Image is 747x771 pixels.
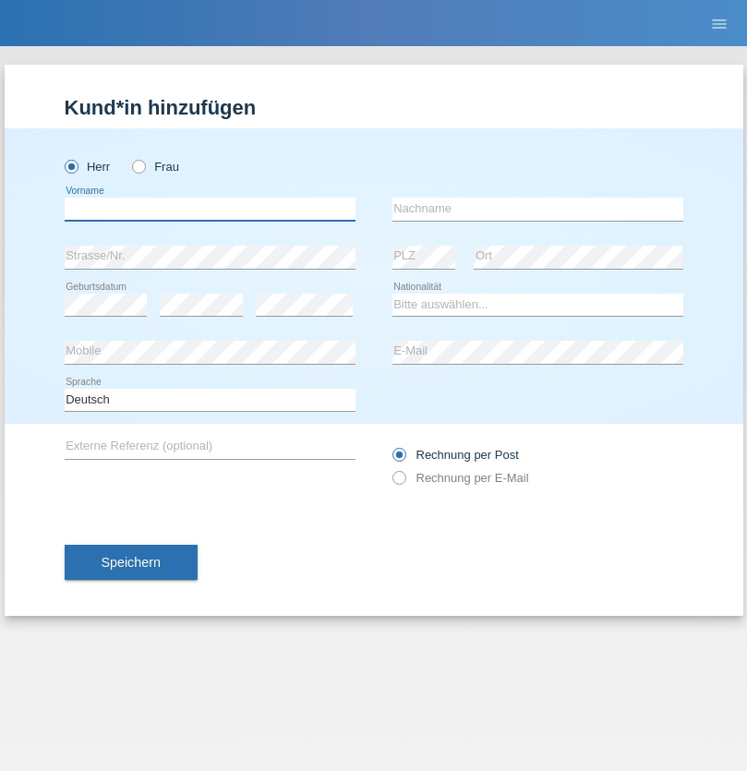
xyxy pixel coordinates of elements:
span: Speichern [102,555,161,570]
i: menu [710,15,729,33]
input: Herr [65,160,77,172]
input: Rechnung per Post [392,448,404,471]
input: Rechnung per E-Mail [392,471,404,494]
label: Rechnung per Post [392,448,519,462]
label: Frau [132,160,179,174]
a: menu [701,18,738,29]
label: Rechnung per E-Mail [392,471,529,485]
label: Herr [65,160,111,174]
button: Speichern [65,545,198,580]
input: Frau [132,160,144,172]
h1: Kund*in hinzufügen [65,96,683,119]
